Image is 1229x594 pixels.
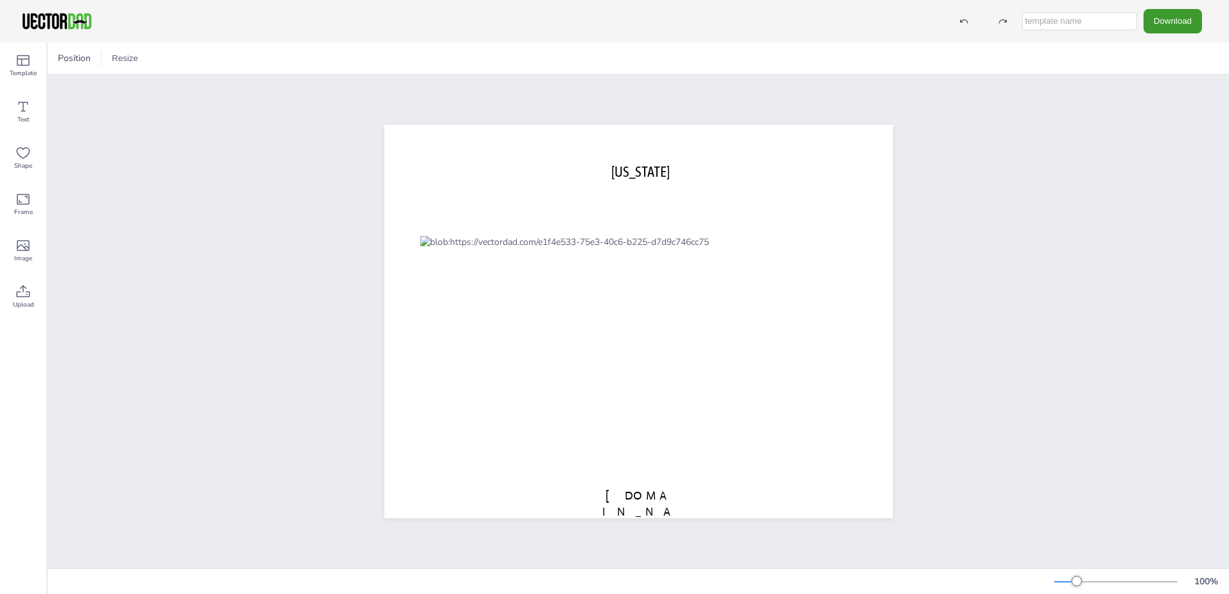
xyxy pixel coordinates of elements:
span: Template [10,68,37,78]
span: [DOMAIN_NAME] [602,489,674,535]
button: Resize [107,48,143,69]
span: Frame [14,207,33,217]
span: Upload [13,300,34,310]
span: [US_STATE] [611,163,670,180]
input: template name [1022,12,1137,30]
span: Position [55,52,93,64]
button: Download [1144,9,1202,33]
span: Shape [14,161,32,171]
span: Image [14,253,32,264]
span: Text [17,114,30,125]
div: 100 % [1190,575,1221,588]
img: VectorDad-1.png [21,12,93,31]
